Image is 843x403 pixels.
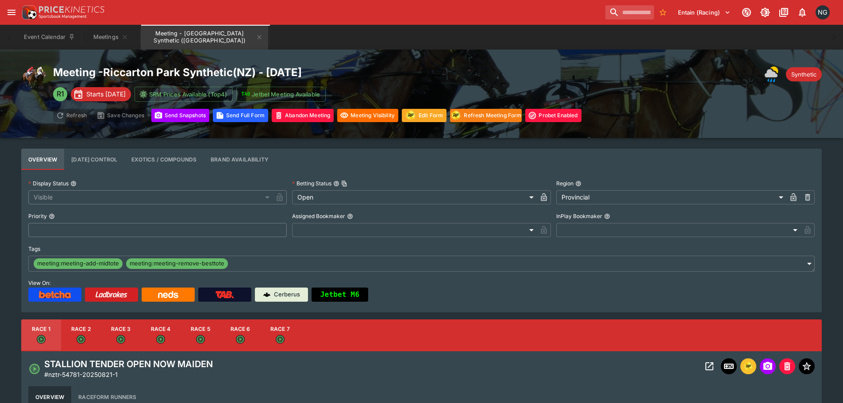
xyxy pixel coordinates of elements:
button: Connected to PK [739,4,754,20]
svg: Open [116,335,125,344]
h2: Meeting - Riccarton Park Synthetic ( NZ ) - [DATE] [53,65,581,79]
button: InPlay Bookmaker [604,213,610,219]
div: Provincial [556,190,786,204]
button: Jetbet M6 [312,288,368,302]
p: Region [556,180,574,187]
div: racingform [404,109,417,122]
img: Cerberus [263,291,270,298]
button: Toggle ProBet for every event in this meeting [525,109,581,122]
button: Race 4 [141,319,181,351]
button: Nick Goss [813,3,832,22]
input: search [605,5,654,19]
p: Copy To Clipboard [44,370,118,379]
button: Race 2 [61,319,101,351]
button: Race 5 [181,319,220,351]
button: Meeting - Riccarton Park Synthetic (NZ) [141,25,268,50]
div: Weather: Showery [765,65,782,83]
button: Region [575,180,581,187]
button: Priority [49,213,55,219]
img: jetbet-logo.svg [241,90,250,99]
button: Notifications [794,4,810,20]
img: Betcha [39,291,71,298]
button: No Bookmarks [656,5,670,19]
p: Cerberus [274,290,300,299]
button: View and edit meeting dividends and compounds. [124,149,204,170]
img: TabNZ [216,291,234,298]
svg: Open [276,335,285,344]
img: showery.png [765,65,782,83]
span: meeting:meeting-remove-besttote [126,259,228,268]
button: Event Calendar [19,25,81,50]
div: Visible [28,190,273,204]
p: Assigned Bookmaker [292,212,345,220]
button: Copy To Clipboard [341,180,347,187]
img: Sportsbook Management [39,15,87,19]
div: Track Condition: Synthetic [786,67,822,81]
button: Display Status [70,180,77,187]
div: Open [292,190,536,204]
button: Race 1 [21,319,61,351]
img: Ladbrokes [95,291,127,298]
button: Send Full Form [213,109,268,122]
button: Inplay [721,358,737,374]
button: Jetbet Meeting Available [236,87,326,102]
span: Synthetic [786,70,822,79]
svg: Open [196,335,205,344]
button: Configure each race specific details at once [64,149,124,170]
button: Assigned Bookmaker [347,213,353,219]
span: meeting:meeting-add-midtote [34,259,123,268]
h4: STALLION TENDER OPEN NOW MAIDEN [44,358,213,370]
button: Documentation [776,4,792,20]
svg: Open [156,335,165,344]
div: racingform [450,109,462,122]
svg: Open [236,335,245,344]
p: Starts [DATE] [86,89,126,99]
button: SRM Prices Available (Top4) [135,87,233,102]
button: Race 6 [220,319,260,351]
span: View On: [28,280,50,286]
button: Refresh Meeting Form [450,109,522,122]
p: Display Status [28,180,69,187]
img: racingform.png [450,110,462,121]
button: Send Snapshots [151,109,209,122]
button: Select Tenant [673,5,736,19]
button: Configure brand availability for the meeting [204,149,276,170]
button: Set all events in meeting to specified visibility [337,109,398,122]
img: Neds [158,291,178,298]
button: Race 3 [101,319,141,351]
span: Mark an event as closed and abandoned. [779,361,795,370]
img: racingform.png [404,110,417,121]
button: Update RacingForm for all races in this meeting [402,109,447,122]
button: Race 7 [260,319,300,351]
a: Cerberus [255,288,308,302]
div: Nick Goss [816,5,830,19]
svg: Open [37,335,46,344]
p: Tags [28,245,40,253]
button: Base meeting details [21,149,64,170]
img: PriceKinetics [39,6,104,13]
button: Toggle light/dark mode [757,4,773,20]
p: Betting Status [292,180,331,187]
svg: Open [77,335,85,344]
button: racingform [740,358,756,374]
img: racingform.png [743,361,754,371]
p: InPlay Bookmaker [556,212,602,220]
img: PriceKinetics Logo [19,4,37,21]
svg: Open [28,363,41,375]
span: Send Snapshot [760,358,776,374]
button: Set Featured Event [799,358,815,374]
button: Open Event [701,358,717,374]
button: Betting StatusCopy To Clipboard [333,180,339,187]
button: open drawer [4,4,19,20]
p: Priority [28,212,47,220]
div: racingform [743,361,754,372]
button: Mark all events in meeting as closed and abandoned. [272,109,334,122]
button: Meetings [82,25,139,50]
img: horse_racing.png [21,65,46,90]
